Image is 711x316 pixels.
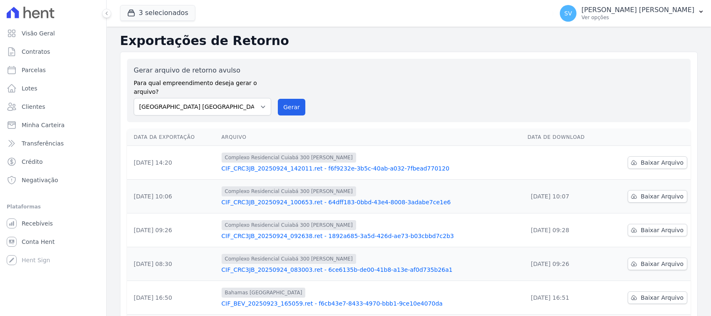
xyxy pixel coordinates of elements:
[564,10,572,16] span: SV
[222,288,306,298] span: Bahamas [GEOGRAPHIC_DATA]
[3,153,103,170] a: Crédito
[22,121,65,129] span: Minha Carteira
[3,62,103,78] a: Parcelas
[524,281,606,315] td: [DATE] 16:51
[22,158,43,166] span: Crédito
[524,247,606,281] td: [DATE] 09:26
[524,180,606,213] td: [DATE] 10:07
[581,14,694,21] p: Ver opções
[3,43,103,60] a: Contratos
[641,158,684,167] span: Baixar Arquivo
[628,190,687,203] a: Baixar Arquivo
[3,135,103,152] a: Transferências
[222,232,521,240] a: CIF_CRC3JB_20250924_092638.ret - 1892a685-3a5d-426d-ae73-b03cbbd7c2b3
[222,220,356,230] span: Complexo Residencial Cuiabá 300 [PERSON_NAME]
[524,213,606,247] td: [DATE] 09:28
[628,224,687,236] a: Baixar Arquivo
[127,129,218,146] th: Data da Exportação
[222,153,356,163] span: Complexo Residencial Cuiabá 300 [PERSON_NAME]
[222,266,521,274] a: CIF_CRC3JB_20250924_083003.ret - 6ce6135b-de00-41b8-a13e-af0d735b26a1
[628,291,687,304] a: Baixar Arquivo
[120,5,195,21] button: 3 selecionados
[22,219,53,228] span: Recebíveis
[127,247,218,281] td: [DATE] 08:30
[22,29,55,38] span: Visão Geral
[7,202,100,212] div: Plataformas
[127,146,218,180] td: [DATE] 14:20
[628,258,687,270] a: Baixar Arquivo
[524,129,606,146] th: Data de Download
[641,260,684,268] span: Baixar Arquivo
[641,226,684,234] span: Baixar Arquivo
[3,172,103,188] a: Negativação
[222,198,521,206] a: CIF_CRC3JB_20250924_100653.ret - 64dff183-0bbd-43e4-8008-3adabe7ce1e6
[22,238,55,246] span: Conta Hent
[553,2,711,25] button: SV [PERSON_NAME] [PERSON_NAME] Ver opções
[127,180,218,213] td: [DATE] 10:06
[3,98,103,115] a: Clientes
[222,164,521,173] a: CIF_CRC3JB_20250924_142011.ret - f6f9232e-3b5c-40ab-a032-7fbead770120
[3,215,103,232] a: Recebíveis
[3,80,103,97] a: Lotes
[22,139,64,148] span: Transferências
[3,117,103,133] a: Minha Carteira
[581,6,694,14] p: [PERSON_NAME] [PERSON_NAME]
[120,33,698,48] h2: Exportações de Retorno
[22,176,58,184] span: Negativação
[641,192,684,201] span: Baixar Arquivo
[22,103,45,111] span: Clientes
[222,254,356,264] span: Complexo Residencial Cuiabá 300 [PERSON_NAME]
[222,186,356,196] span: Complexo Residencial Cuiabá 300 [PERSON_NAME]
[134,65,271,75] label: Gerar arquivo de retorno avulso
[218,129,524,146] th: Arquivo
[3,233,103,250] a: Conta Hent
[22,66,46,74] span: Parcelas
[628,156,687,169] a: Baixar Arquivo
[3,25,103,42] a: Visão Geral
[134,75,271,96] label: Para qual empreendimento deseja gerar o arquivo?
[641,293,684,302] span: Baixar Arquivo
[22,84,37,93] span: Lotes
[127,281,218,315] td: [DATE] 16:50
[278,99,305,115] button: Gerar
[22,48,50,56] span: Contratos
[127,213,218,247] td: [DATE] 09:26
[222,299,521,308] a: CIF_BEV_20250923_165059.ret - f6cb43e7-8433-4970-bbb1-9ce10e4070da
